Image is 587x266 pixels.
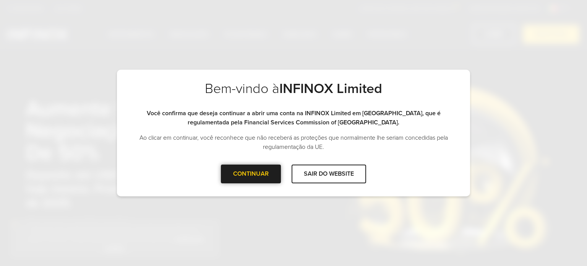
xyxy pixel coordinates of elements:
[292,165,366,183] div: SAIR DO WEBSITE
[279,80,382,97] strong: INFINOX Limited
[221,165,281,183] div: CONTINUAR
[132,133,455,152] p: Ao clicar em continuar, você reconhece que não receberá as proteções que normalmente lhe seriam c...
[147,109,441,126] strong: Você confirma que deseja continuar a abrir uma conta na INFINOX Limited em [GEOGRAPHIC_DATA], que...
[132,80,455,109] h2: Bem-vindo à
